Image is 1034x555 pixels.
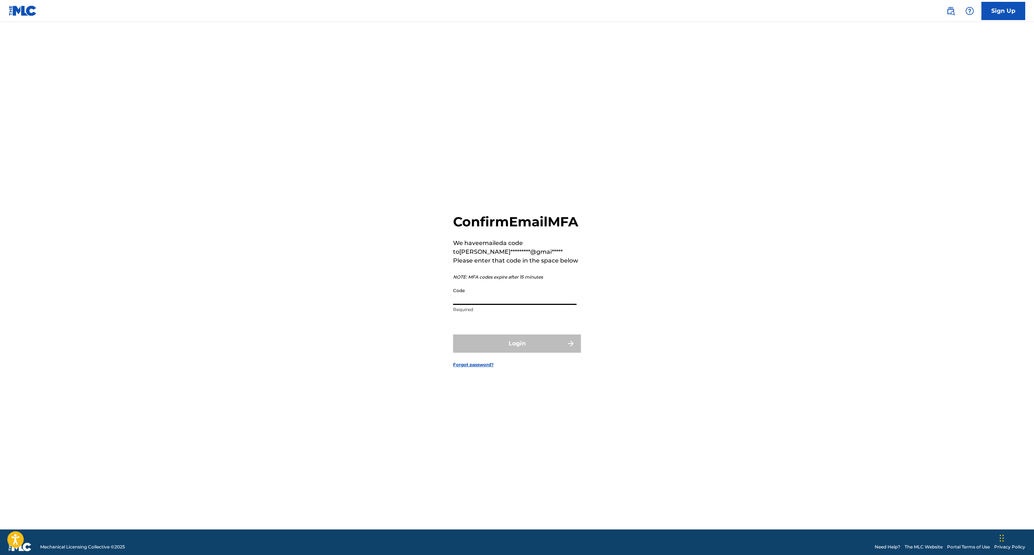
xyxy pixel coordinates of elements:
a: Need Help? [875,544,900,550]
a: Forgot password? [453,361,494,368]
p: Required [453,306,577,313]
div: Drag [1000,527,1004,549]
span: Mechanical Licensing Collective © 2025 [40,544,125,550]
img: search [946,7,955,15]
a: The MLC Website [905,544,943,550]
a: Privacy Policy [994,544,1025,550]
a: Public Search [943,4,958,18]
img: MLC Logo [9,5,37,16]
h2: Confirm Email MFA [453,214,581,230]
p: Please enter that code in the space below [453,256,581,265]
div: Help [962,4,977,18]
p: NOTE: MFA codes expire after 15 minutes [453,274,581,280]
img: help [965,7,974,15]
a: Sign Up [981,2,1025,20]
iframe: Chat Widget [997,520,1034,555]
a: Portal Terms of Use [947,544,990,550]
img: logo [9,543,31,551]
